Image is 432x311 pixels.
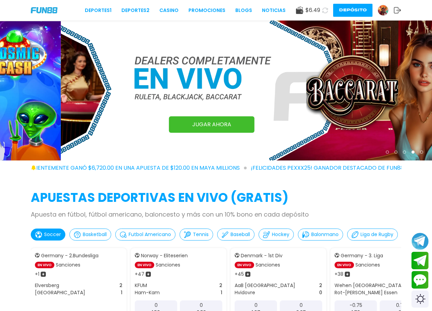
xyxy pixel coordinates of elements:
[305,6,320,14] span: $ 6.49
[135,271,144,278] p: + 47
[231,231,250,238] p: Baseball
[411,252,429,270] button: Join telegram
[241,252,283,259] p: Denmark - 1st Div
[44,231,61,238] p: Soccer
[396,302,406,309] p: 0.75
[41,252,99,259] p: Germany - 2.Bundesliga
[69,229,111,241] button: Basketball
[141,252,188,259] p: Norway - Eliteserien
[35,271,39,278] p: + 1
[272,231,289,238] p: Hockey
[169,116,254,133] a: JUGAR AHORA
[350,302,362,309] p: -0.75
[135,282,147,289] p: KFUM
[156,261,180,269] p: Sanciones
[298,229,343,241] button: Balonmano
[221,289,222,296] p: 1
[83,231,107,238] p: Basketball
[311,231,339,238] p: Balonmano
[35,282,59,289] p: Elversberg
[35,262,54,268] p: EN VIVO
[235,7,252,14] a: BLOGS
[56,261,80,269] p: Sanciones
[119,282,122,289] p: 2
[378,5,394,16] a: Avatar
[319,282,322,289] p: 2
[217,229,254,241] button: Baseball
[335,289,397,296] p: Rot-[PERSON_NAME] Essen
[300,302,303,309] p: 0
[188,7,225,14] a: Promociones
[155,302,158,309] p: 0
[259,229,294,241] button: Hockey
[235,271,244,278] p: + 45
[256,261,280,269] p: Sanciones
[135,262,154,268] p: EN VIVO
[347,229,398,241] button: Liga de Rugby
[115,229,175,241] button: Futbol Americano
[121,289,122,296] p: 1
[31,210,401,219] p: Apuesta en fútbol, fútbol americano, baloncesto y más con un 10% bono en cada depósito
[31,189,401,207] h2: APUESTAS DEPORTIVAS EN VIVO (gratis)
[200,302,203,309] p: 0
[135,289,160,296] p: Ham-Kam
[129,231,171,238] p: Futbol Americano
[355,261,380,269] p: Sanciones
[31,229,65,241] button: Soccer
[319,289,322,296] p: 0
[235,289,255,296] p: Hvidovre
[235,282,295,289] p: AaB [GEOGRAPHIC_DATA]
[378,5,388,15] img: Avatar
[35,289,85,296] p: [GEOGRAPHIC_DATA]
[262,7,286,14] a: NOTICIAS
[361,231,393,238] p: Liga de Rugby
[335,282,403,289] p: Wehen [GEOGRAPHIC_DATA]
[341,252,383,259] p: Germany - 3. Liga
[411,271,429,289] button: Contact customer service
[335,271,343,278] p: + 38
[85,7,112,14] a: Deportes1
[411,232,429,250] button: Join telegram channel
[411,290,429,308] div: Switch theme
[235,262,254,268] p: EN VIVO
[121,7,149,14] a: Deportes2
[193,231,209,238] p: Tennis
[31,7,57,13] img: Company Logo
[180,229,213,241] button: Tennis
[333,4,372,17] button: Depósito
[335,262,354,268] p: EN VIVO
[219,282,222,289] p: 2
[159,7,179,14] a: CASINO
[254,302,258,309] p: 0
